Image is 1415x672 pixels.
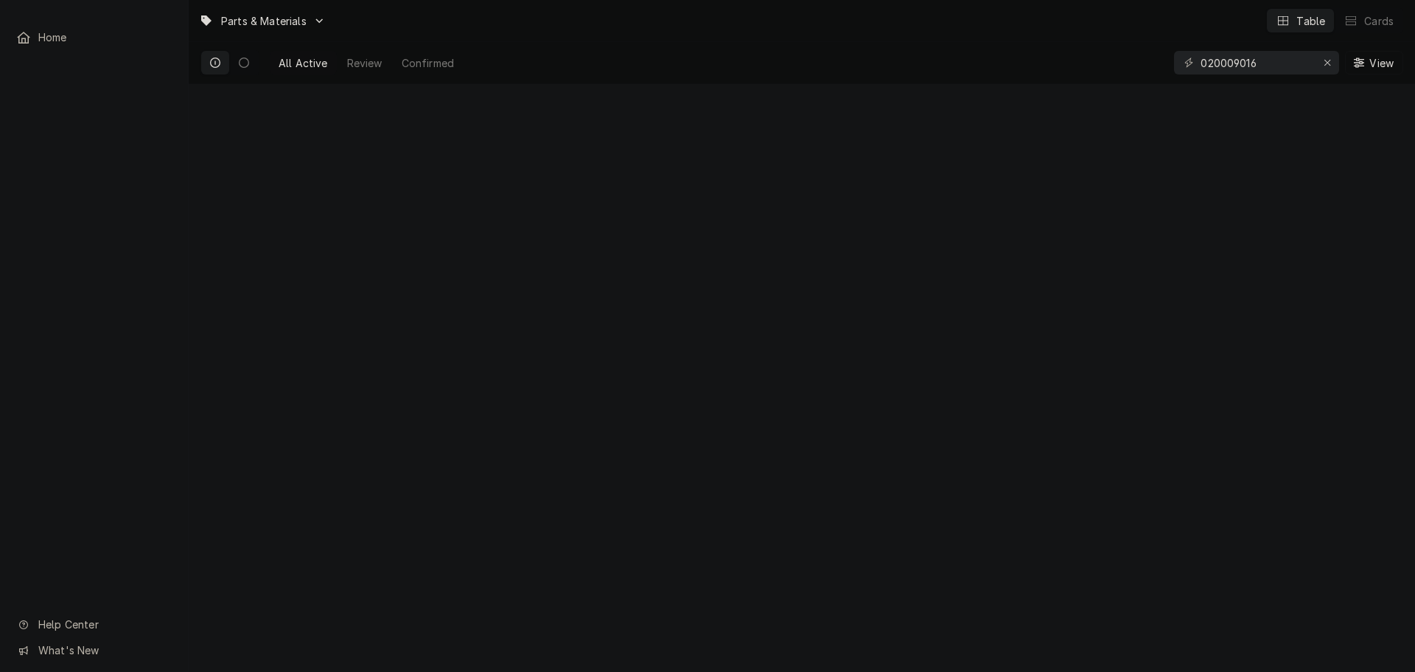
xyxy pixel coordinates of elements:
[9,638,179,662] a: Go to What's New
[221,13,307,29] span: Parts & Materials
[9,25,179,49] a: Home
[279,55,328,71] div: All Active
[38,617,170,632] span: Help Center
[9,612,179,637] a: Go to Help Center
[38,642,170,658] span: What's New
[1364,13,1394,29] div: Cards
[1316,51,1339,75] button: Erase input
[38,30,172,45] span: Home
[193,9,332,33] a: Go to Parts & Materials
[1296,13,1325,29] div: Table
[1201,51,1311,75] input: Keyword search
[1345,51,1403,75] button: View
[1366,55,1397,71] span: View
[402,55,454,71] div: Confirmed
[347,55,382,71] div: Review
